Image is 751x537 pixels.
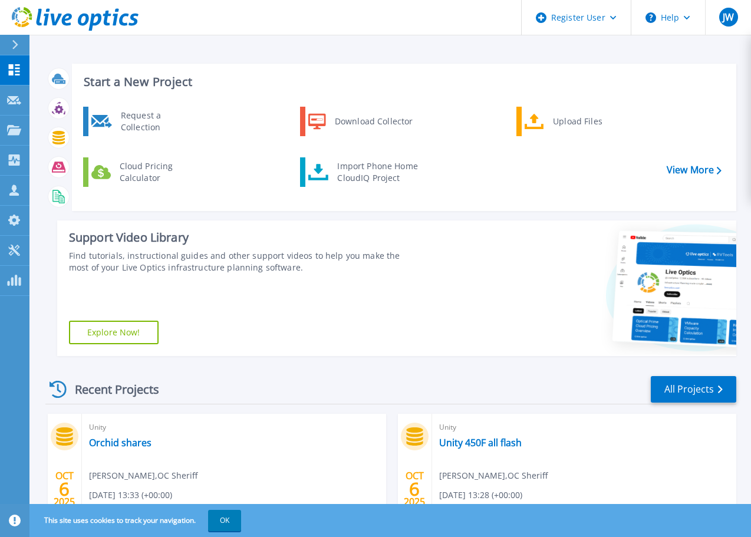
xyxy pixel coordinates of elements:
[439,489,522,502] span: [DATE] 13:28 (+00:00)
[439,421,729,434] span: Unity
[403,467,426,510] div: OCT 2025
[439,469,548,482] span: [PERSON_NAME] , OC Sheriff
[83,107,204,136] a: Request a Collection
[114,160,201,184] div: Cloud Pricing Calculator
[53,467,75,510] div: OCT 2025
[667,164,722,176] a: View More
[69,250,422,274] div: Find tutorials, instructional guides and other support videos to help you make the most of your L...
[32,510,241,531] span: This site uses cookies to track your navigation.
[89,469,197,482] span: [PERSON_NAME] , OC Sheriff
[723,12,734,22] span: JW
[208,510,241,531] button: OK
[69,321,159,344] a: Explore Now!
[329,110,418,133] div: Download Collector
[89,489,172,502] span: [DATE] 13:33 (+00:00)
[547,110,634,133] div: Upload Files
[84,75,721,88] h3: Start a New Project
[115,110,201,133] div: Request a Collection
[89,437,151,449] a: Orchid shares
[516,107,637,136] a: Upload Files
[331,160,423,184] div: Import Phone Home CloudIQ Project
[300,107,421,136] a: Download Collector
[59,484,70,494] span: 6
[89,421,379,434] span: Unity
[409,484,420,494] span: 6
[69,230,422,245] div: Support Video Library
[439,437,522,449] a: Unity 450F all flash
[83,157,204,187] a: Cloud Pricing Calculator
[651,376,736,403] a: All Projects
[45,375,175,404] div: Recent Projects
